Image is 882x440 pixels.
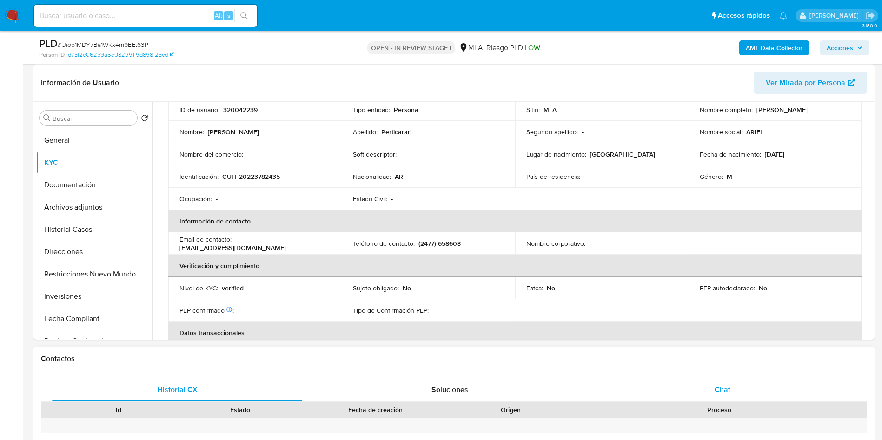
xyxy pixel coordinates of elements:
[718,11,770,20] span: Accesos rápidos
[700,105,753,114] p: Nombre completo :
[53,114,133,123] input: Buscar
[179,128,204,136] p: Nombre :
[353,195,387,203] p: Estado Civil :
[223,105,258,114] p: 320042239
[179,195,212,203] p: Ocupación :
[179,105,219,114] p: ID de usuario :
[179,306,234,315] p: PEP confirmado :
[179,150,243,158] p: Nombre del comercio :
[526,128,578,136] p: Segundo apellido :
[700,128,743,136] p: Nombre social :
[526,284,543,292] p: Fatca :
[36,218,152,241] button: Historial Casos
[66,51,174,59] a: fd73f2e062b9a5e082991f9d898123cd
[179,243,286,252] p: [EMAIL_ADDRESS][DOMAIN_NAME]
[457,405,565,414] div: Origen
[820,40,869,55] button: Acciones
[41,78,119,87] h1: Información de Usuario
[141,114,148,125] button: Volver al orden por defecto
[36,330,152,352] button: Devices Geolocation
[486,43,540,53] span: Riesgo PLD:
[403,284,411,292] p: No
[36,241,152,263] button: Direcciones
[168,322,862,344] th: Datos transaccionales
[865,11,875,20] a: Salir
[394,105,418,114] p: Persona
[739,40,809,55] button: AML Data Collector
[779,12,787,20] a: Notificaciones
[395,172,403,181] p: AR
[700,150,761,158] p: Fecha de nacimiento :
[431,384,468,395] span: Soluciones
[582,128,584,136] p: -
[809,11,862,20] p: mariaeugenia.sanchez@mercadolibre.com
[526,172,580,181] p: País de residencia :
[353,172,391,181] p: Nacionalidad :
[179,284,218,292] p: Nivel de KYC :
[759,284,767,292] p: No
[353,239,415,248] p: Teléfono de contacto :
[215,11,222,20] span: Alt
[418,239,461,248] p: (2477) 658608
[234,9,253,22] button: search-icon
[36,196,152,218] button: Archivos adjuntos
[58,40,148,49] span: # Uiob1MDY7Ba1WKx4m9EEt63P
[432,306,434,315] p: -
[353,105,390,114] p: Tipo entidad :
[547,284,555,292] p: No
[179,235,232,243] p: Email de contacto :
[216,195,218,203] p: -
[727,172,732,181] p: M
[179,172,219,181] p: Identificación :
[526,105,540,114] p: Sitio :
[400,150,402,158] p: -
[766,72,845,94] span: Ver Mirada por Persona
[578,405,860,414] div: Proceso
[700,172,723,181] p: Género :
[756,105,808,114] p: [PERSON_NAME]
[64,405,173,414] div: Id
[590,150,655,158] p: [GEOGRAPHIC_DATA]
[157,384,198,395] span: Historial CX
[168,255,862,277] th: Verificación y cumplimiento
[589,239,591,248] p: -
[746,40,802,55] b: AML Data Collector
[36,129,152,151] button: General
[353,128,378,136] p: Apellido :
[168,210,862,232] th: Información de contacto
[227,11,230,20] span: s
[584,172,586,181] p: -
[862,22,877,29] span: 3.160.0
[36,285,152,308] button: Inversiones
[526,239,585,248] p: Nombre corporativo :
[41,354,867,363] h1: Contactos
[459,43,483,53] div: MLA
[525,42,540,53] span: LOW
[765,150,784,158] p: [DATE]
[754,72,867,94] button: Ver Mirada por Persona
[39,36,58,51] b: PLD
[43,114,51,122] button: Buscar
[700,284,755,292] p: PEP autodeclarado :
[544,105,557,114] p: MLA
[353,150,397,158] p: Soft descriptor :
[367,41,455,54] p: OPEN - IN REVIEW STAGE I
[39,51,65,59] b: Person ID
[36,174,152,196] button: Documentación
[186,405,295,414] div: Estado
[353,284,399,292] p: Sujeto obligado :
[353,306,429,315] p: Tipo de Confirmación PEP :
[34,10,257,22] input: Buscar usuario o caso...
[208,128,259,136] p: [PERSON_NAME]
[222,172,280,181] p: CUIT 20223782435
[526,150,586,158] p: Lugar de nacimiento :
[391,195,393,203] p: -
[247,150,249,158] p: -
[36,263,152,285] button: Restricciones Nuevo Mundo
[715,384,730,395] span: Chat
[308,405,444,414] div: Fecha de creación
[36,151,152,174] button: KYC
[222,284,244,292] p: verified
[827,40,853,55] span: Acciones
[36,308,152,330] button: Fecha Compliant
